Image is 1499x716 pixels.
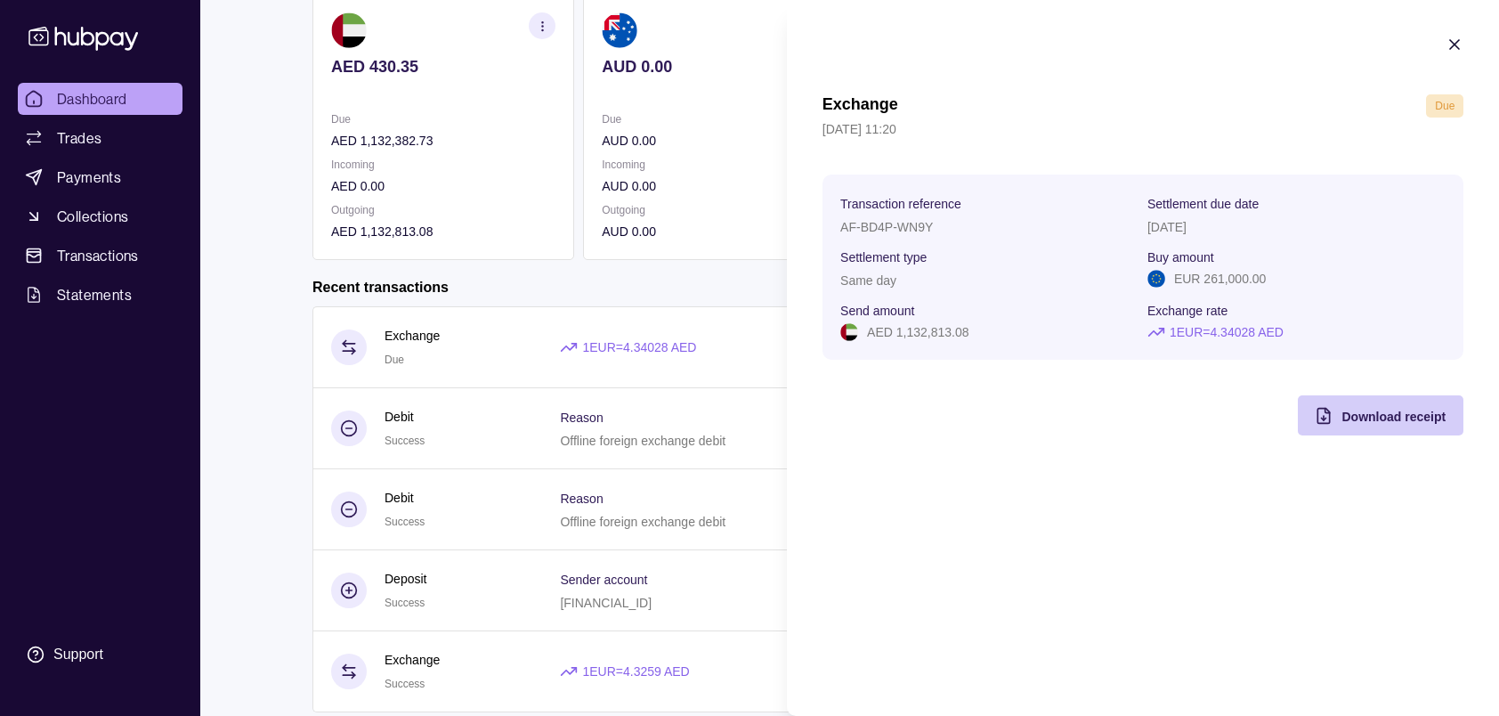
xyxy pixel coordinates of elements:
img: ae [840,323,858,341]
p: Buy amount [1147,250,1214,264]
p: Exchange rate [1147,304,1228,318]
p: [DATE] [1147,220,1187,234]
span: Download receipt [1341,410,1446,424]
p: Transaction reference [840,197,961,211]
p: Settlement type [840,250,927,264]
p: AF-BD4P-WN9Y [840,220,933,234]
p: AED 1,132,813.08 [867,322,968,342]
p: 1 EUR = 4.34028 AED [1170,322,1284,342]
p: EUR 261,000.00 [1174,269,1267,289]
p: Same day [840,273,896,288]
span: Due [1435,100,1454,112]
p: [DATE] 11:20 [822,119,1463,139]
p: Settlement due date [1147,197,1259,211]
p: Send amount [840,304,914,318]
h1: Exchange [822,94,898,118]
button: Download receipt [1297,395,1463,435]
img: eu [1147,270,1165,288]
